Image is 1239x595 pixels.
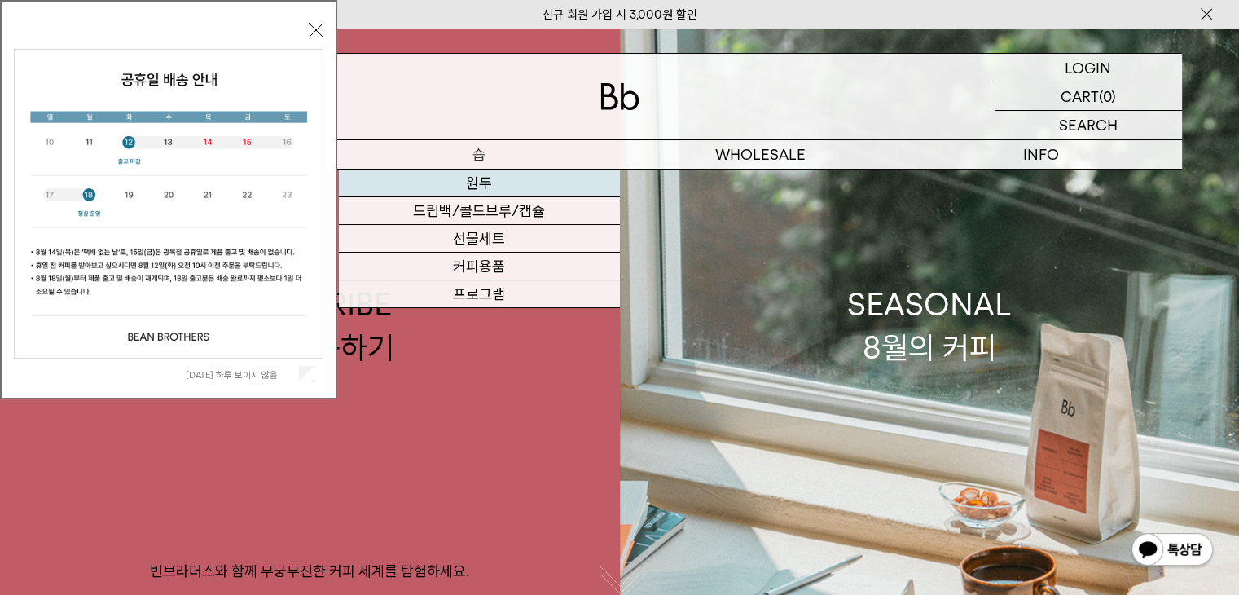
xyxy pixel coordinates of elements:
[339,225,620,253] a: 선물세트
[1065,54,1111,82] p: LOGIN
[847,283,1012,369] div: SEASONAL 8월의 커피
[1059,111,1118,139] p: SEARCH
[339,280,620,308] a: 프로그램
[1130,531,1215,571] img: 카카오톡 채널 1:1 채팅 버튼
[339,253,620,280] a: 커피용품
[309,23,323,37] button: 닫기
[901,140,1182,169] p: INFO
[186,369,296,381] label: [DATE] 하루 보이지 않음
[620,140,901,169] p: WHOLESALE
[339,170,620,197] a: 원두
[15,50,323,358] img: cb63d4bbb2e6550c365f227fdc69b27f_113810.jpg
[995,82,1182,111] a: CART (0)
[1061,82,1099,110] p: CART
[995,54,1182,82] a: LOGIN
[1099,82,1116,110] p: (0)
[600,83,639,110] img: 로고
[339,140,620,169] a: 숍
[339,197,620,225] a: 드립백/콜드브루/캡슐
[543,7,697,22] a: 신규 회원 가입 시 3,000원 할인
